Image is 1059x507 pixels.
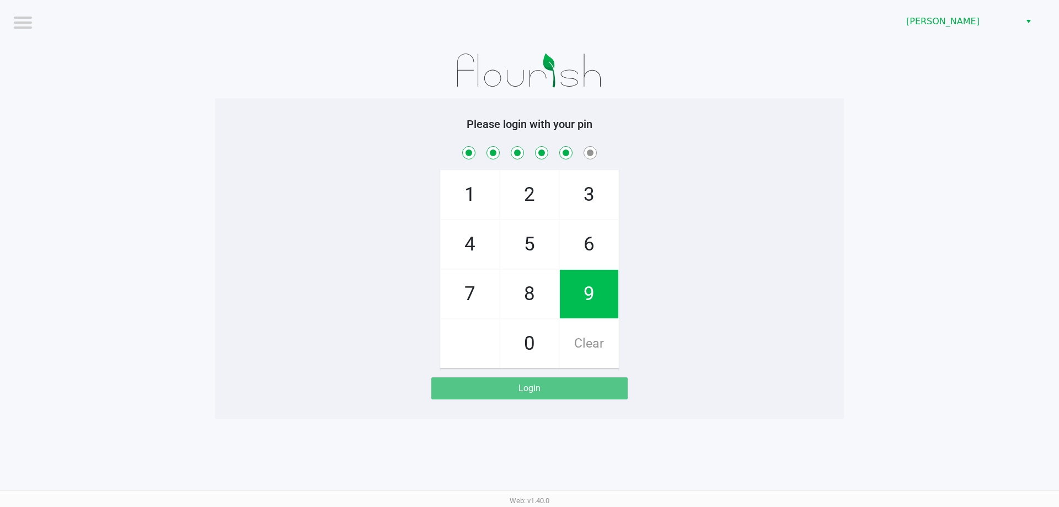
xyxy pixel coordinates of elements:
span: 2 [500,170,559,219]
span: 7 [441,270,499,318]
span: 0 [500,319,559,368]
span: 4 [441,220,499,269]
span: 6 [560,220,618,269]
button: Select [1020,12,1036,31]
span: 9 [560,270,618,318]
span: [PERSON_NAME] [906,15,1014,28]
span: Web: v1.40.0 [510,497,549,505]
span: 5 [500,220,559,269]
span: 8 [500,270,559,318]
span: 1 [441,170,499,219]
span: Clear [560,319,618,368]
h5: Please login with your pin [223,118,836,131]
span: 3 [560,170,618,219]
